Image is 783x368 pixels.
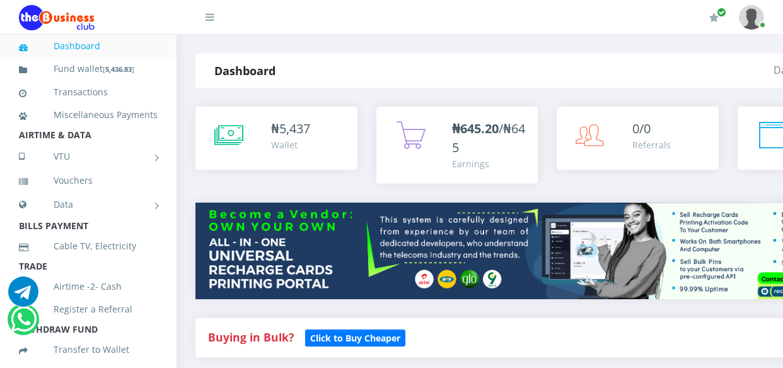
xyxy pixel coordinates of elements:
div: Wallet [271,138,310,151]
a: VTU [19,141,158,172]
a: Airtime -2- Cash [19,272,158,301]
a: Register a Referral [19,295,158,324]
div: ₦ [271,119,310,138]
a: 0/0 Referrals [557,107,719,170]
a: Fund wallet[5,436.83] [19,54,158,84]
a: ₦645.20/₦645 Earnings [376,107,538,184]
b: 5,436.83 [105,64,132,74]
span: /₦645 [452,120,525,156]
b: ₦645.20 [452,120,499,137]
a: Click to Buy Cheaper [305,329,405,345]
div: Earnings [452,157,526,170]
strong: Dashboard [214,63,275,78]
span: Renew/Upgrade Subscription [717,8,726,17]
i: Renew/Upgrade Subscription [709,13,719,23]
a: Cable TV, Electricity [19,232,158,261]
a: Transfer to Wallet [19,335,158,364]
strong: Buying in Bulk? [208,329,294,345]
a: Data [19,189,158,220]
img: User [739,5,764,30]
a: Transactions [19,78,158,107]
img: Logo [19,5,95,30]
b: Click to Buy Cheaper [310,332,400,344]
span: 5,437 [279,120,310,137]
a: ₦5,437 Wallet [195,107,357,170]
small: [ ] [103,64,134,74]
div: Referrals [632,138,671,151]
a: Chat for support [11,314,37,335]
a: Dashboard [19,32,158,61]
span: 0/0 [632,120,651,137]
a: Chat for support [8,286,38,307]
a: Vouchers [19,166,158,195]
a: Miscellaneous Payments [19,100,158,129]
